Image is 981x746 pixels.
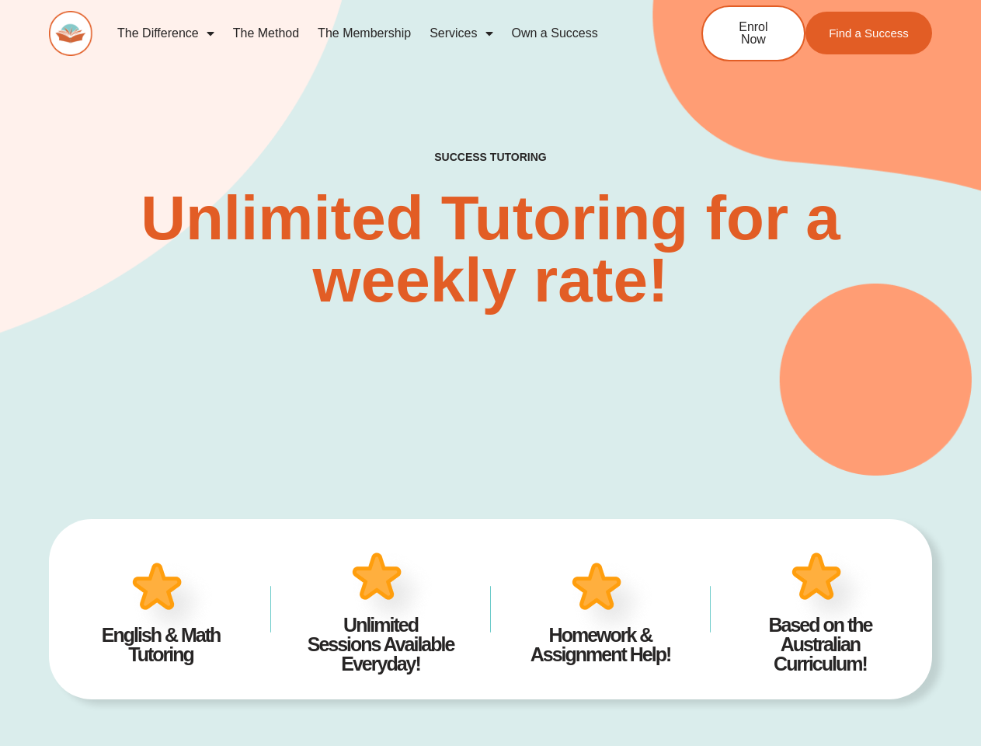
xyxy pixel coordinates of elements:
a: Find a Success [805,12,932,54]
nav: Menu [108,16,651,51]
a: Services [420,16,502,51]
span: Find a Success [829,27,909,39]
h4: Unlimited Sessions Available Everyday! [294,615,467,674]
a: Own a Success [503,16,607,51]
a: The Method [224,16,308,51]
h2: Unlimited Tutoring for a weekly rate! [106,187,875,312]
a: The Membership [308,16,420,51]
h4: English & Math Tutoring [75,626,247,664]
h4: Based on the Australian Curriculum! [734,615,906,674]
a: The Difference [108,16,224,51]
h4: SUCCESS TUTORING​ [360,151,621,164]
span: Enrol Now [726,21,781,46]
h4: Homework & Assignment Help! [514,626,687,664]
a: Enrol Now [701,5,805,61]
iframe: Chat Widget [903,671,981,746]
